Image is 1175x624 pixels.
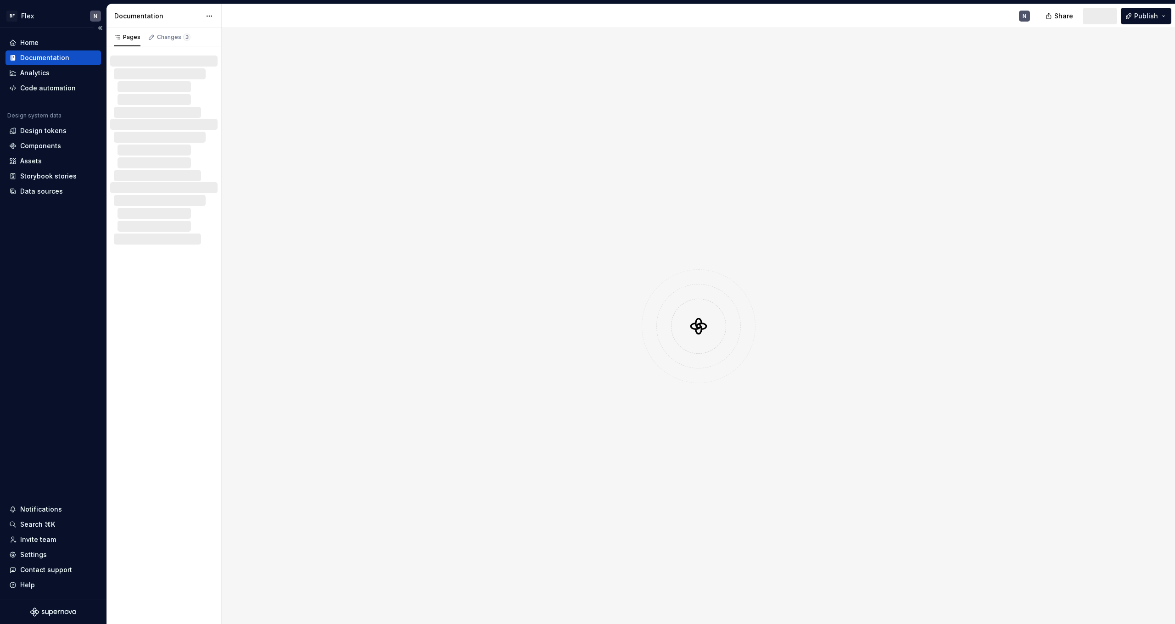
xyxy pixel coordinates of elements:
[6,154,101,168] a: Assets
[20,141,61,150] div: Components
[20,84,76,93] div: Code automation
[20,126,67,135] div: Design tokens
[157,33,190,41] div: Changes
[20,156,42,166] div: Assets
[1041,8,1079,24] button: Share
[6,139,101,153] a: Components
[30,607,76,617] svg: Supernova Logo
[6,169,101,184] a: Storybook stories
[6,547,101,562] a: Settings
[6,81,101,95] a: Code automation
[2,6,105,26] button: BFFlexN
[20,505,62,514] div: Notifications
[20,68,50,78] div: Analytics
[20,535,56,544] div: Invite team
[94,12,97,20] div: N
[20,565,72,574] div: Contact support
[94,22,106,34] button: Collapse sidebar
[6,123,101,138] a: Design tokens
[20,53,69,62] div: Documentation
[20,580,35,590] div: Help
[20,520,55,529] div: Search ⌘K
[114,33,140,41] div: Pages
[20,550,47,559] div: Settings
[1134,11,1158,21] span: Publish
[6,578,101,592] button: Help
[6,502,101,517] button: Notifications
[7,112,62,119] div: Design system data
[1054,11,1073,21] span: Share
[20,172,77,181] div: Storybook stories
[114,11,201,21] div: Documentation
[21,11,34,21] div: Flex
[1023,12,1026,20] div: N
[6,66,101,80] a: Analytics
[6,11,17,22] div: BF
[6,184,101,199] a: Data sources
[6,563,101,577] button: Contact support
[183,33,190,41] span: 3
[1121,8,1171,24] button: Publish
[20,187,63,196] div: Data sources
[6,532,101,547] a: Invite team
[6,35,101,50] a: Home
[6,517,101,532] button: Search ⌘K
[20,38,39,47] div: Home
[6,50,101,65] a: Documentation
